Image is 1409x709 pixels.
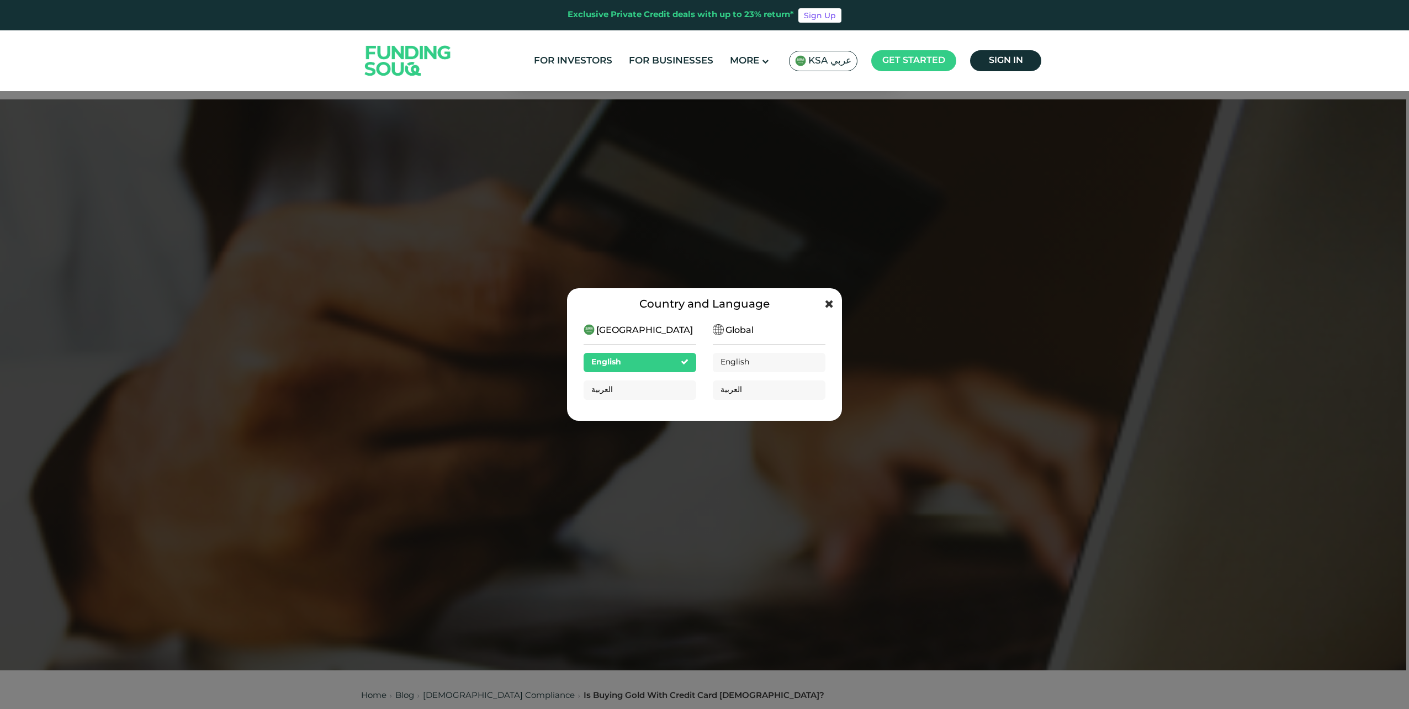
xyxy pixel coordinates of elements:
[626,52,716,70] a: For Businesses
[795,55,806,66] img: SA Flag
[882,56,945,65] span: Get started
[721,358,749,366] span: English
[596,324,693,337] span: [GEOGRAPHIC_DATA]
[721,386,742,394] span: العربية
[808,55,851,67] span: KSA عربي
[725,324,754,337] span: Global
[531,52,615,70] a: For Investors
[584,324,595,335] img: SA Flag
[584,297,825,313] div: Country and Language
[989,56,1023,65] span: Sign in
[970,50,1041,71] a: Sign in
[568,9,794,22] div: Exclusive Private Credit deals with up to 23% return*
[713,324,724,335] img: SA Flag
[591,358,621,366] span: English
[591,386,613,394] span: العربية
[798,8,841,23] a: Sign Up
[354,33,462,88] img: Logo
[730,56,759,66] span: More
